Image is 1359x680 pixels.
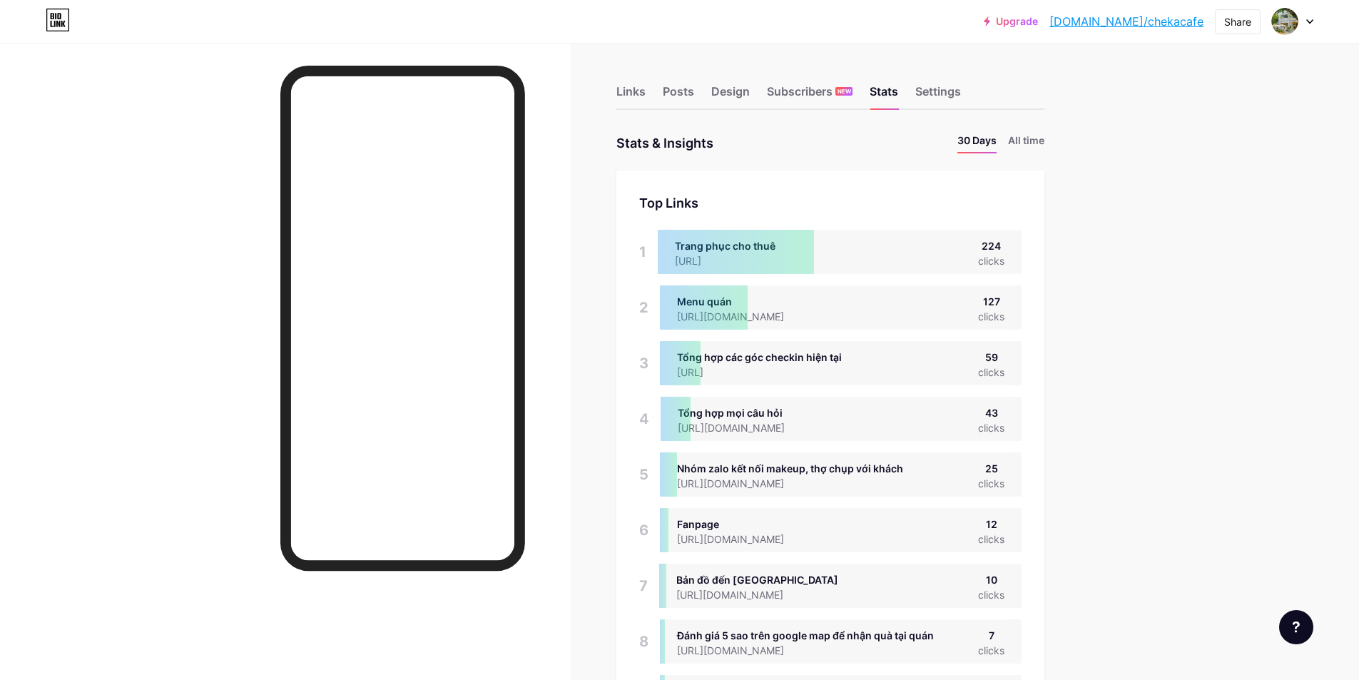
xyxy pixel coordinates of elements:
[711,83,750,108] div: Design
[978,420,1004,435] div: clicks
[677,476,903,491] div: [URL][DOMAIN_NAME]
[978,587,1004,602] div: clicks
[663,83,694,108] div: Posts
[978,517,1004,532] div: 12
[978,238,1004,253] div: 224
[978,572,1004,587] div: 10
[978,643,1004,658] div: clicks
[978,628,1004,643] div: 7
[677,365,842,380] div: [URL]
[677,350,842,365] div: Tổng hợp các góc checkin hiện tại
[616,83,646,108] div: Links
[677,461,903,476] div: Nhóm zalo kết nối makeup, thợ chụp với khách
[639,193,1022,213] div: Top Links
[767,83,852,108] div: Subscribers
[616,133,713,153] div: Stats & Insights
[1008,133,1044,153] li: All time
[978,461,1004,476] div: 25
[676,587,838,602] div: [URL][DOMAIN_NAME]
[677,517,807,532] div: Fanpage
[978,365,1004,380] div: clicks
[1049,13,1203,30] a: [DOMAIN_NAME]/chekacafe
[978,253,1004,268] div: clicks
[639,285,648,330] div: 2
[978,405,1004,420] div: 43
[639,452,648,497] div: 5
[957,133,997,153] li: 30 Days
[870,83,898,108] div: Stats
[639,341,648,385] div: 3
[677,532,807,547] div: [URL][DOMAIN_NAME]
[915,83,961,108] div: Settings
[639,619,648,664] div: 8
[677,643,934,658] div: [URL][DOMAIN_NAME]
[978,532,1004,547] div: clicks
[639,397,649,441] div: 4
[978,476,1004,491] div: clicks
[984,16,1038,27] a: Upgrade
[978,350,1004,365] div: 59
[639,230,646,274] div: 1
[639,508,648,552] div: 6
[838,87,851,96] span: NEW
[677,628,934,643] div: Đánh giá 5 sao trên google map để nhận quà tại quán
[676,572,838,587] div: Bản đồ đến [GEOGRAPHIC_DATA]
[1271,8,1298,35] img: chekacafe
[978,294,1004,309] div: 127
[678,405,808,420] div: Tổng hợp mọi câu hỏi
[978,309,1004,324] div: clicks
[1224,14,1251,29] div: Share
[678,420,808,435] div: [URL][DOMAIN_NAME]
[639,564,648,608] div: 7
